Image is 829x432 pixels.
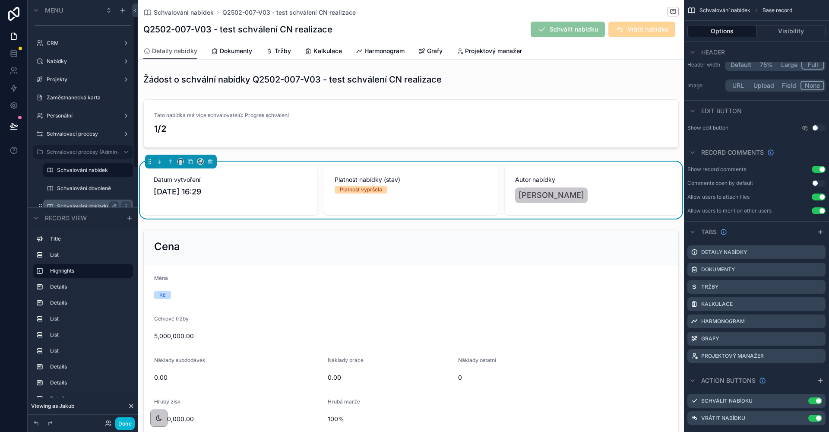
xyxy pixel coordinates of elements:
[50,235,130,242] label: Title
[763,7,792,14] span: Base record
[31,403,74,410] span: Viewing as Jakub
[515,187,588,203] a: [PERSON_NAME]
[778,81,801,90] button: Field
[755,60,777,70] button: 75%
[701,335,719,342] label: Grafy
[47,130,119,137] label: Schvalovací procesy
[47,40,119,47] label: CRM
[57,167,128,174] label: Schvalování nabídek
[777,60,801,70] button: Large
[801,60,824,70] button: Full
[465,47,522,55] span: Projektový manažer
[50,315,130,322] label: List
[519,189,584,201] span: [PERSON_NAME]
[211,43,252,60] a: Dokumenty
[313,47,342,55] span: Kalkulace
[143,8,214,17] a: Schvalování nabídek
[143,23,332,35] h1: Q2502-007-V03 - test schválení CN realizace
[50,331,130,338] label: List
[50,283,130,290] label: Details
[220,47,252,55] span: Dokumenty
[50,363,130,370] label: Details
[57,203,116,210] label: Schvalování dokladů
[50,267,126,274] label: Highlights
[515,175,668,184] span: Autor nabídky
[687,61,722,68] label: Header width
[47,76,119,83] label: Projekty
[356,43,405,60] a: Harmonogram
[701,415,745,422] label: Vrátit nabídku
[687,207,772,214] div: Allow users to mention other users
[115,417,135,430] button: Done
[701,318,745,325] label: Harmonogram
[154,175,307,184] span: Datum vytvoření
[750,81,778,90] button: Upload
[701,48,725,57] span: Header
[456,43,522,60] a: Projektový manažer
[701,148,764,157] span: Record comments
[50,299,130,306] label: Details
[701,376,756,385] span: Action buttons
[152,47,197,55] span: Detaily nabídky
[275,47,291,55] span: Tržby
[418,43,443,60] a: Grafy
[50,251,130,258] label: List
[687,166,746,173] div: Show record comments
[143,43,197,60] a: Detaily nabídky
[45,214,87,222] span: Record view
[701,228,717,236] span: Tabs
[154,186,307,198] span: [DATE] 16:29
[701,266,735,273] label: Dokumenty
[701,353,764,359] label: Projektový manažer
[50,347,130,354] label: List
[47,58,119,65] label: Nabídky
[687,82,722,89] label: Image
[701,283,718,290] label: Tržby
[222,8,356,17] a: Q2502-007-V03 - test schválení CN realizace
[154,8,214,17] span: Schvalování nabídek
[687,194,750,200] div: Allow users to attach files
[50,395,130,402] label: Details
[50,379,130,386] label: Details
[266,43,291,60] a: Tržby
[701,301,733,308] label: Kalkulace
[699,7,750,14] span: Schvalování nabídek
[57,185,131,192] label: Schvalování dovolené
[45,6,63,15] span: Menu
[335,175,488,184] span: Platnost nabídky (stav)
[801,81,824,90] button: None
[340,186,382,194] div: Platnost vypršela
[305,43,342,60] a: Kalkulace
[47,112,119,119] label: Personální
[47,149,119,156] label: Schvalovací procesy (Admin only - dev)
[727,81,750,90] button: URL
[687,25,757,37] button: Options
[701,397,753,404] label: Schválit nabídku
[687,124,728,131] label: Show edit button
[701,249,747,256] label: Detaily nabídky
[364,47,405,55] span: Harmonogram
[727,60,755,70] button: Default
[687,180,753,187] div: Comments open by default
[701,107,742,115] span: Edit button
[47,94,131,101] label: Zaměstnanecká karta
[28,228,138,401] div: scrollable content
[427,47,443,55] span: Grafy
[757,25,826,37] button: Visibility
